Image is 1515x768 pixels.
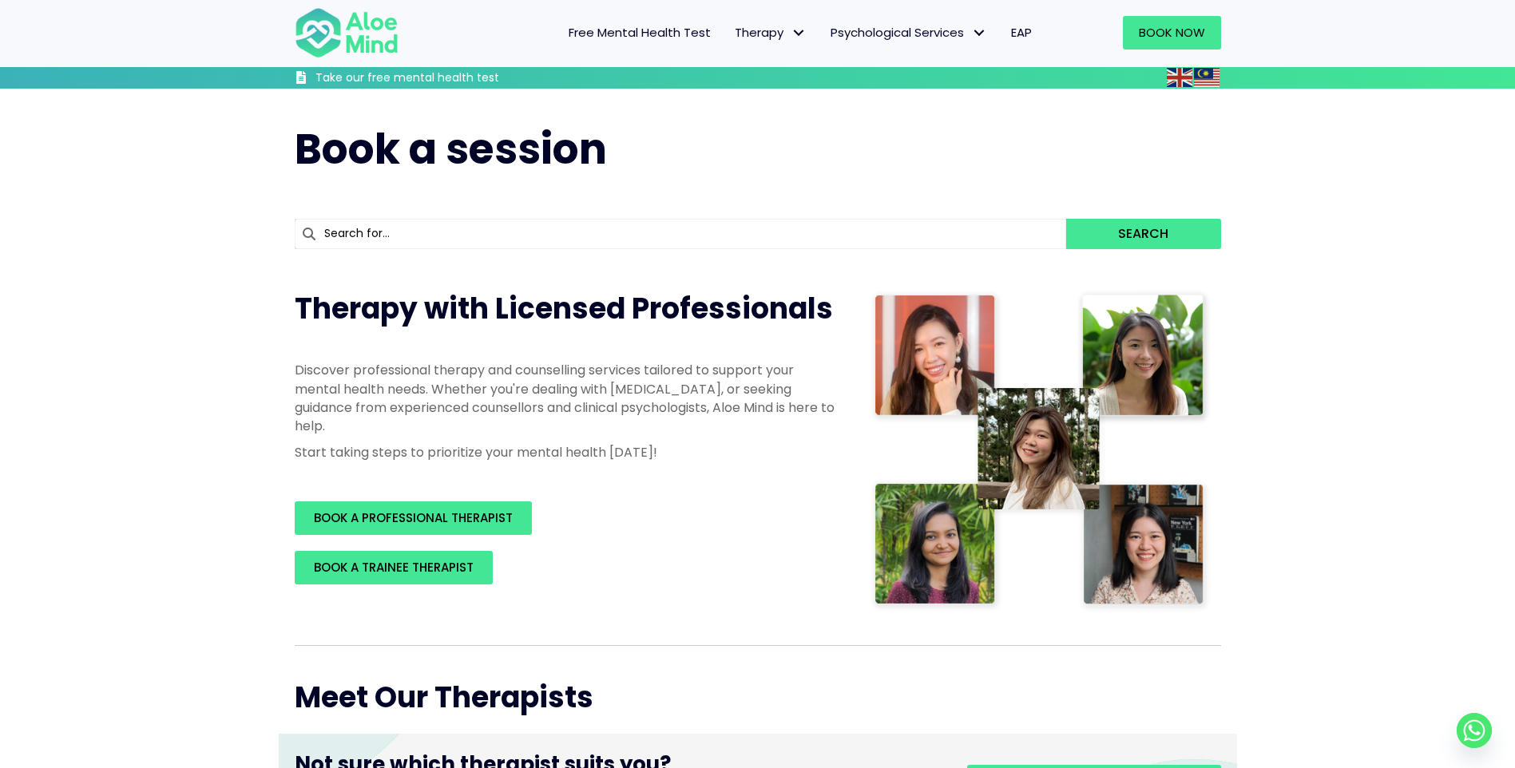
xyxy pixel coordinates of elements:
span: Psychological Services [831,24,987,41]
nav: Menu [419,16,1044,49]
span: Therapy [735,24,807,41]
a: BOOK A PROFESSIONAL THERAPIST [295,501,532,535]
p: Start taking steps to prioritize your mental health [DATE]! [295,443,838,461]
img: en [1167,68,1192,87]
a: Take our free mental health test [295,70,585,89]
span: Book a session [295,120,607,178]
a: Psychological ServicesPsychological Services: submenu [819,16,999,49]
a: Book Now [1123,16,1221,49]
a: TherapyTherapy: submenu [723,16,819,49]
a: EAP [999,16,1044,49]
span: EAP [1011,24,1032,41]
span: Psychological Services: submenu [968,22,991,45]
img: Therapist collage [870,289,1212,613]
span: Meet Our Therapists [295,677,593,718]
img: Aloe mind Logo [295,6,399,59]
span: BOOK A PROFESSIONAL THERAPIST [314,509,513,526]
input: Search for... [295,219,1067,249]
span: Therapy with Licensed Professionals [295,288,833,329]
h3: Take our free mental health test [315,70,585,86]
a: English [1167,68,1194,86]
a: Malay [1194,68,1221,86]
button: Search [1066,219,1220,249]
a: BOOK A TRAINEE THERAPIST [295,551,493,584]
img: ms [1194,68,1220,87]
span: Book Now [1139,24,1205,41]
span: Therapy: submenu [787,22,811,45]
span: BOOK A TRAINEE THERAPIST [314,559,474,576]
span: Free Mental Health Test [569,24,711,41]
a: Whatsapp [1457,713,1492,748]
p: Discover professional therapy and counselling services tailored to support your mental health nee... [295,361,838,435]
a: Free Mental Health Test [557,16,723,49]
